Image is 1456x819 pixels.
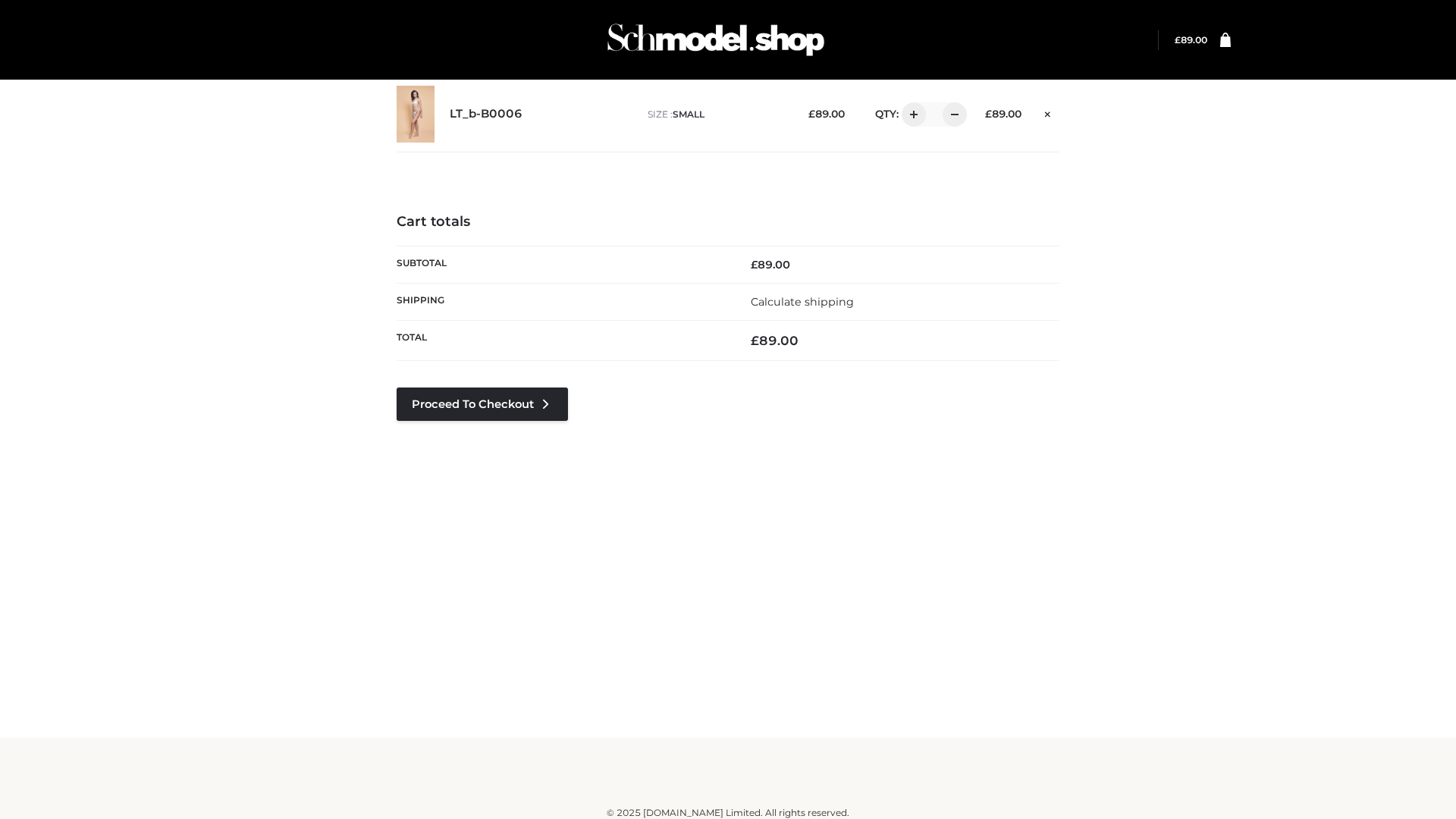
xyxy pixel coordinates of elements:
th: Total [397,321,728,361]
span: £ [808,108,815,120]
bdi: 89.00 [985,108,1021,120]
span: £ [985,108,992,120]
span: £ [1175,34,1181,45]
p: size : [648,108,785,121]
bdi: 89.00 [751,333,799,348]
a: Remove this item [1037,102,1059,122]
span: SMALL [673,108,704,120]
bdi: 89.00 [751,258,790,271]
a: Calculate shipping [751,295,854,309]
span: £ [751,333,759,348]
div: QTY: [860,102,962,127]
bdi: 89.00 [1175,34,1207,45]
th: Subtotal [397,246,728,283]
a: Proceed to Checkout [397,388,568,421]
h4: Cart totals [397,214,1059,231]
a: £89.00 [1175,34,1207,45]
bdi: 89.00 [808,108,845,120]
th: Shipping [397,283,728,320]
span: £ [751,258,758,271]
img: Schmodel Admin 964 [602,10,830,70]
a: LT_b-B0006 [450,107,522,121]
